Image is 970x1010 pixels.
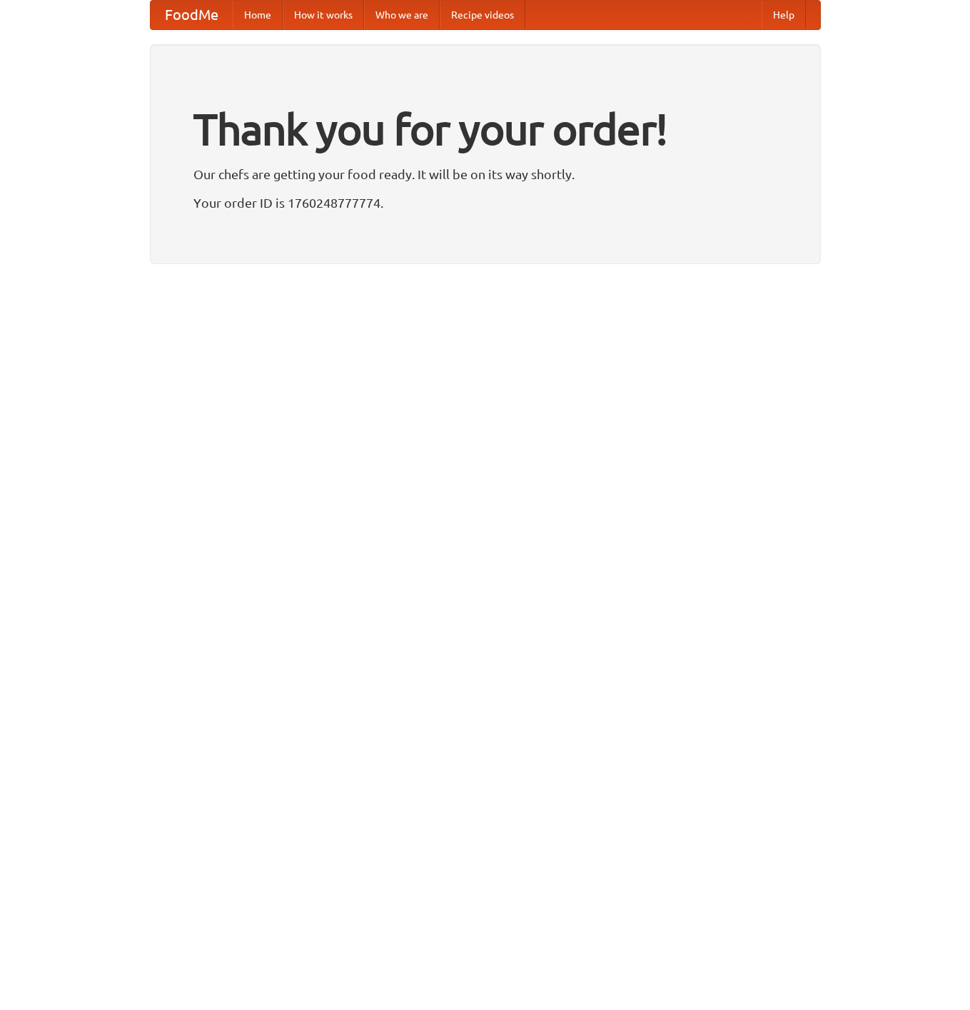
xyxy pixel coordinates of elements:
h1: Thank you for your order! [193,95,777,163]
a: How it works [283,1,364,29]
a: Recipe videos [440,1,525,29]
p: Our chefs are getting your food ready. It will be on its way shortly. [193,163,777,185]
a: FoodMe [151,1,233,29]
a: Home [233,1,283,29]
p: Your order ID is 1760248777774. [193,192,777,213]
a: Help [762,1,806,29]
a: Who we are [364,1,440,29]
